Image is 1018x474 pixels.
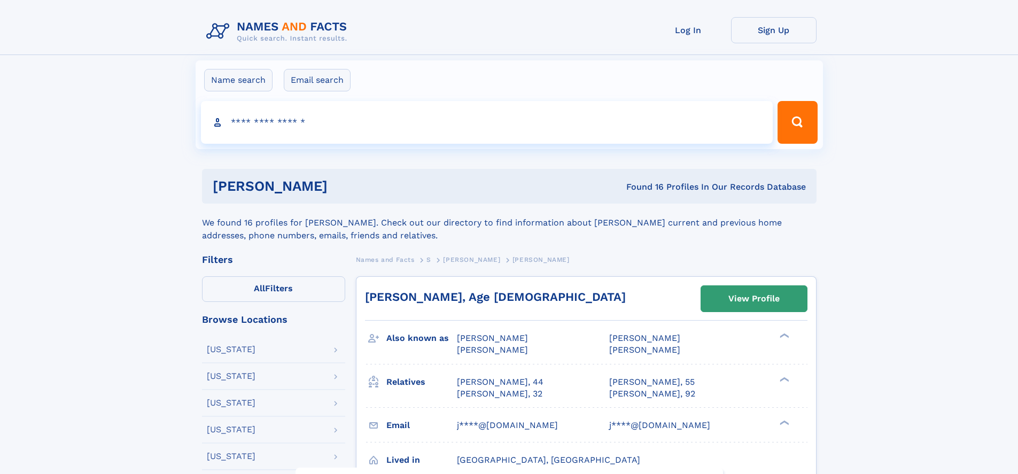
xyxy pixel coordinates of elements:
[207,345,255,354] div: [US_STATE]
[477,181,806,193] div: Found 16 Profiles In Our Records Database
[457,345,528,355] span: [PERSON_NAME]
[609,376,695,388] a: [PERSON_NAME], 55
[701,286,807,312] a: View Profile
[202,276,345,302] label: Filters
[609,333,680,343] span: [PERSON_NAME]
[202,204,817,242] div: We found 16 profiles for [PERSON_NAME]. Check out our directory to find information about [PERSON...
[443,253,500,266] a: [PERSON_NAME]
[777,332,790,339] div: ❯
[609,388,695,400] a: [PERSON_NAME], 92
[443,256,500,263] span: [PERSON_NAME]
[365,290,626,304] a: [PERSON_NAME], Age [DEMOGRAPHIC_DATA]
[254,283,265,293] span: All
[457,333,528,343] span: [PERSON_NAME]
[204,69,273,91] label: Name search
[356,253,415,266] a: Names and Facts
[386,373,457,391] h3: Relatives
[646,17,731,43] a: Log In
[426,253,431,266] a: S
[457,388,542,400] a: [PERSON_NAME], 32
[213,180,477,193] h1: [PERSON_NAME]
[284,69,351,91] label: Email search
[207,452,255,461] div: [US_STATE]
[777,376,790,383] div: ❯
[207,399,255,407] div: [US_STATE]
[386,451,457,469] h3: Lived in
[201,101,773,144] input: search input
[778,101,817,144] button: Search Button
[202,315,345,324] div: Browse Locations
[457,455,640,465] span: [GEOGRAPHIC_DATA], [GEOGRAPHIC_DATA]
[386,329,457,347] h3: Also known as
[202,255,345,265] div: Filters
[728,286,780,311] div: View Profile
[457,376,543,388] a: [PERSON_NAME], 44
[202,17,356,46] img: Logo Names and Facts
[731,17,817,43] a: Sign Up
[207,372,255,380] div: [US_STATE]
[386,416,457,434] h3: Email
[777,419,790,426] div: ❯
[609,345,680,355] span: [PERSON_NAME]
[207,425,255,434] div: [US_STATE]
[426,256,431,263] span: S
[512,256,570,263] span: [PERSON_NAME]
